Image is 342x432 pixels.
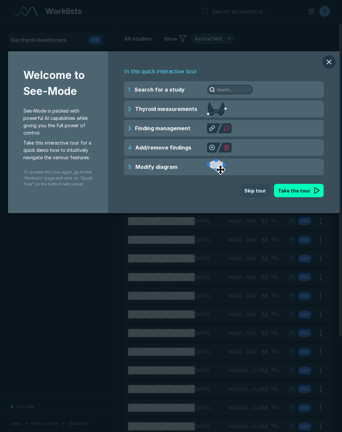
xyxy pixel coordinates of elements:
span: 3 [128,124,131,132]
img: Finding management [207,123,232,133]
span: Add/remove findings [135,144,191,152]
span: 5 [128,163,131,171]
img: Modify diagram [207,159,226,175]
span: Welcome to See-Mode [23,67,93,107]
span: Modify diagram [135,163,177,171]
img: Search for a study [207,85,253,95]
div: modal [8,51,340,213]
button: Take the tour [274,184,324,197]
span: Thyroid measurements [135,105,197,113]
img: Add/remove findings [207,143,232,153]
span: In this quick interactive tour [124,67,324,77]
span: 1 [128,86,130,94]
span: 4 [128,144,131,152]
button: Skip tour [240,184,270,197]
span: To access this tour again, go to the ‘Worklists’ page and click on “Quick Tour” on the bottom lef... [23,164,93,187]
span: Take this interactive tour for a quick demo how to intuitively navigate the various features. [23,139,93,161]
span: 2 [128,105,131,113]
span: Finding management [135,124,190,132]
img: Thyroid measurements [207,102,227,116]
span: See-Mode is packed with powerful AI capabilities while giving you the full power of control. [23,107,93,137]
span: Search for a study [134,86,185,94]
